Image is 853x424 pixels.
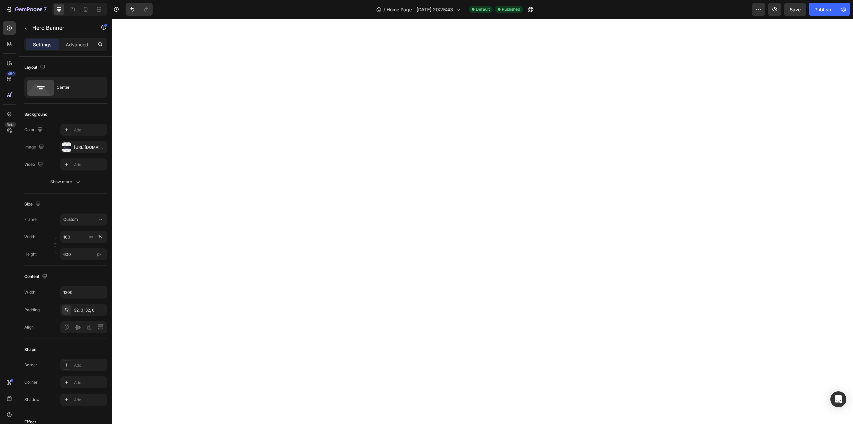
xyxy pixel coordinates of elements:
span: / [384,6,385,13]
input: px% [60,231,107,243]
div: 450 [6,71,16,76]
label: Width [24,234,35,240]
label: Height [24,251,37,257]
div: Show more [50,178,81,185]
input: px [60,248,107,260]
div: Add... [74,397,105,403]
div: Color [24,125,44,134]
button: Save [784,3,806,16]
span: Save [790,7,801,12]
span: Default [476,6,490,12]
div: Video [24,160,44,169]
button: % [87,233,95,241]
div: Undo/Redo [126,3,153,16]
div: Border [24,362,37,368]
span: Home Page - [DATE] 20:25:43 [387,6,453,13]
div: Padding [24,307,40,313]
div: Publish [814,6,831,13]
input: Auto [61,286,107,298]
button: 7 [3,3,50,16]
button: px [96,233,104,241]
div: Open Intercom Messenger [830,391,846,407]
p: 7 [44,5,47,13]
div: Align [24,324,34,330]
span: Published [502,6,520,12]
div: px [89,234,93,240]
div: Add... [74,380,105,386]
div: Add... [74,362,105,368]
div: Content [24,272,49,281]
button: Custom [60,214,107,226]
div: Add... [74,162,105,168]
div: Corner [24,379,38,385]
div: Image [24,143,45,152]
p: Advanced [66,41,88,48]
iframe: Design area [112,19,853,424]
div: Shape [24,347,36,353]
label: Frame [24,217,37,223]
div: Background [24,111,47,117]
div: Shadow [24,397,40,403]
span: px [97,252,102,257]
p: Hero Banner [32,24,89,32]
div: [URL][DOMAIN_NAME] [74,144,105,150]
div: % [98,234,102,240]
div: Layout [24,63,47,72]
div: Beta [5,122,16,127]
span: Custom [63,217,78,223]
button: Publish [809,3,837,16]
button: Show more [24,176,107,188]
div: Size [24,200,42,209]
p: Settings [33,41,52,48]
div: Add... [74,127,105,133]
div: Width [24,289,35,295]
div: 32, 0, 32, 0 [74,307,105,313]
div: Center [57,80,97,95]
